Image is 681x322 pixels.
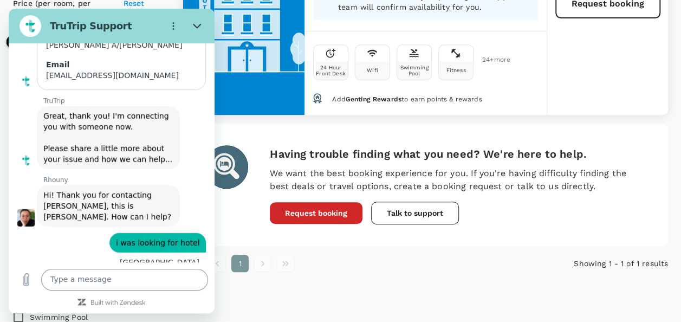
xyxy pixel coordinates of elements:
div: [PERSON_NAME] A/[PERSON_NAME] [37,31,188,42]
div: Swimming Pool [399,65,429,76]
span: Hi! Thank you for contacting [PERSON_NAME], this is [PERSON_NAME]. How can I help? [35,181,165,214]
span: Great, thank you! I'm connecting you with someone now. Please share a little more about your issu... [35,102,165,156]
span: Add to earn points & rewards [332,95,482,103]
p: Showing 1 - 1 of 1 results [507,258,668,269]
button: Talk to support [371,202,459,224]
p: We want the best booking experience for you. If you're having difficulty finding the best deals o... [270,167,646,193]
button: Close [178,7,199,28]
span: Swimming Pool [30,313,88,321]
h2: TruTrip Support [41,11,150,24]
p: TruTrip [35,88,206,96]
span: Genting Rewards [346,95,401,103]
iframe: Messaging window [9,9,215,313]
div: Email [37,50,188,61]
span: i was looking for hotel [107,229,191,240]
h6: Having trouble finding what you need? We're here to help. [270,145,646,163]
p: Rhouny [35,167,206,176]
div: Fitness [446,67,465,73]
button: Upload file [7,260,28,282]
span: 24 + more [482,56,498,63]
div: [EMAIL_ADDRESS][DOMAIN_NAME] [37,61,188,72]
button: page 1 [231,255,249,272]
a: Built with Zendesk: Visit the Zendesk website in a new tab [82,291,137,298]
button: Options menu [154,7,176,28]
div: Wifi [367,67,378,73]
nav: pagination navigation [183,255,507,272]
div: 24 Hour Front Desk [316,65,346,76]
button: Request booking [270,202,362,224]
span: [GEOGRAPHIC_DATA] [111,248,191,259]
